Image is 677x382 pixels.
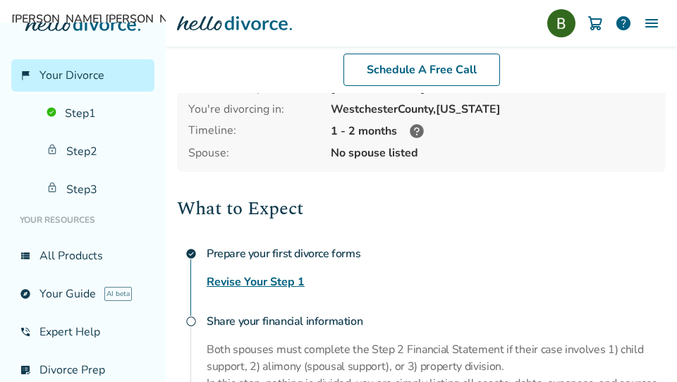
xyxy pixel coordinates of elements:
a: view_listAll Products [11,240,154,272]
span: list_alt_check [20,364,31,376]
div: Westchester County, [US_STATE] [331,101,654,117]
h2: What to Expect [177,195,666,223]
a: Revise Your Step 1 [207,273,305,290]
a: help [615,15,632,32]
iframe: Chat Widget [606,314,677,382]
a: Step2 [38,135,154,168]
span: explore [20,288,31,300]
a: exploreYour GuideAI beta [11,278,154,310]
img: Bryon [547,9,575,37]
span: check_circle [185,248,197,259]
div: You're divorcing in: [188,101,319,117]
span: [PERSON_NAME] [PERSON_NAME] [11,11,666,27]
a: Schedule A Free Call [343,54,500,86]
li: Your Resources [11,206,154,234]
span: Spouse: [188,145,319,161]
span: flag_2 [20,70,31,81]
span: radio_button_unchecked [185,316,197,327]
p: Both spouses must complete the Step 2 Financial Statement if their case involves 1) child support... [207,341,666,375]
a: Step1 [38,97,154,130]
h4: Share your financial information [207,307,666,335]
a: phone_in_talkExpert Help [11,316,154,348]
span: Your Divorce [39,68,104,83]
div: Timeline: [188,123,319,140]
a: flag_2Your Divorce [11,59,154,92]
h4: Prepare your first divorce forms [207,240,666,268]
img: Cart [587,15,604,32]
span: phone_in_talk [20,326,31,338]
a: Step3 [38,173,154,206]
span: No spouse listed [331,145,654,161]
div: 1 - 2 months [331,123,654,140]
span: view_list [20,250,31,261]
span: AI beta [104,287,132,301]
img: Menu [643,15,660,32]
